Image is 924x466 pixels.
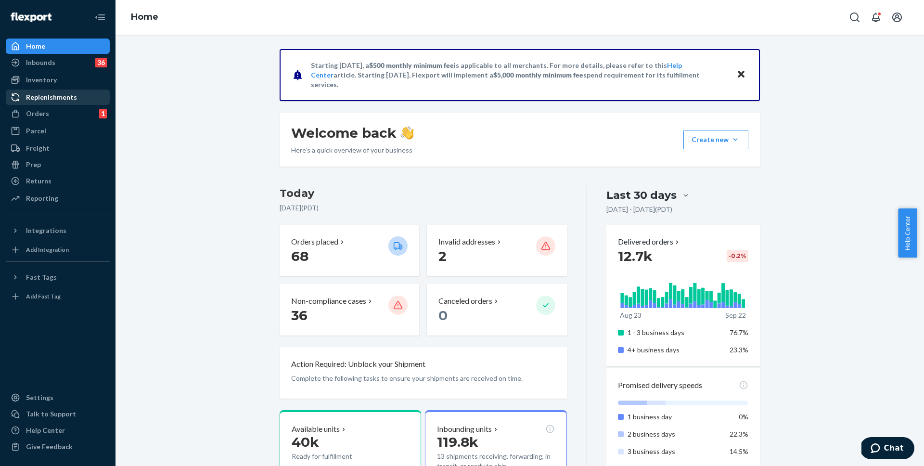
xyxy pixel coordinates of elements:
div: Help Center [26,426,65,435]
a: Prep [6,157,110,172]
a: Add Integration [6,242,110,258]
span: $5,000 monthly minimum fee [493,71,583,79]
img: Flexport logo [11,13,51,22]
div: Fast Tags [26,272,57,282]
div: Orders [26,109,49,118]
p: 1 - 3 business days [628,328,722,337]
a: Freight [6,141,110,156]
span: 14.5% [730,447,748,455]
p: Ready for fulfillment [292,452,381,461]
p: Inbounding units [437,424,492,435]
div: Give Feedback [26,442,73,452]
p: 1 business day [628,412,722,422]
a: Inventory [6,72,110,88]
button: Canceled orders 0 [427,284,566,336]
div: Add Integration [26,246,69,254]
div: 36 [95,58,107,67]
a: Home [6,39,110,54]
button: Open Search Box [845,8,864,27]
div: Reporting [26,194,58,203]
button: Non-compliance cases 36 [280,284,419,336]
span: 2 [438,248,447,264]
span: 0% [739,413,748,421]
div: Last 30 days [606,188,677,203]
button: Close [735,68,747,82]
button: Open account menu [887,8,907,27]
span: 0 [438,307,448,324]
p: Here’s a quick overview of your business [291,145,414,155]
button: Talk to Support [6,406,110,422]
div: 1 [99,109,107,118]
button: Integrations [6,223,110,238]
div: -0.2 % [727,250,748,262]
p: 2 business days [628,429,722,439]
div: Replenishments [26,92,77,102]
p: Aug 23 [620,311,642,320]
p: Action Required: Unblock your Shipment [291,359,425,370]
a: Reporting [6,191,110,206]
p: Complete the following tasks to ensure your shipments are received on time. [291,374,555,383]
a: Add Fast Tag [6,289,110,304]
p: Available units [292,424,340,435]
button: Delivered orders [618,236,681,247]
div: Integrations [26,226,66,235]
iframe: Opens a widget where you can chat to one of our agents [861,437,914,461]
button: Open notifications [866,8,885,27]
span: 36 [291,307,308,324]
div: Inbounds [26,58,55,67]
div: Returns [26,176,51,186]
a: Home [131,12,158,22]
p: 4+ business days [628,345,722,355]
div: Freight [26,143,50,153]
button: Help Center [898,208,917,258]
button: Orders placed 68 [280,225,419,276]
span: 22.3% [730,430,748,438]
p: Orders placed [291,236,338,247]
h3: Today [280,186,567,201]
p: 3 business days [628,447,722,456]
span: $500 monthly minimum fee [369,61,454,69]
p: Starting [DATE], a is applicable to all merchants. For more details, please refer to this article... [311,61,727,90]
span: 76.7% [730,328,748,337]
a: Settings [6,390,110,405]
p: Non-compliance cases [291,296,366,307]
a: Parcel [6,123,110,139]
p: Canceled orders [438,296,492,307]
span: 68 [291,248,308,264]
div: Parcel [26,126,46,136]
button: Fast Tags [6,270,110,285]
a: Replenishments [6,90,110,105]
div: Talk to Support [26,409,76,419]
div: Inventory [26,75,57,85]
p: Sep 22 [725,311,746,320]
div: Settings [26,393,53,402]
span: 40k [292,434,319,450]
img: hand-wave emoji [400,126,414,140]
p: [DATE] - [DATE] ( PDT ) [606,205,672,214]
p: Promised delivery speeds [618,380,702,391]
button: Invalid addresses 2 [427,225,566,276]
span: 23.3% [730,346,748,354]
ol: breadcrumbs [123,3,166,31]
div: Home [26,41,45,51]
a: Returns [6,173,110,189]
a: Help Center [6,423,110,438]
button: Close Navigation [90,8,110,27]
a: Orders1 [6,106,110,121]
div: Add Fast Tag [26,292,61,300]
p: [DATE] ( PDT ) [280,203,567,213]
button: Give Feedback [6,439,110,454]
span: 119.8k [437,434,478,450]
a: Inbounds36 [6,55,110,70]
p: Invalid addresses [438,236,495,247]
div: Prep [26,160,41,169]
h1: Welcome back [291,124,414,142]
button: Create new [683,130,748,149]
span: 12.7k [618,248,653,264]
